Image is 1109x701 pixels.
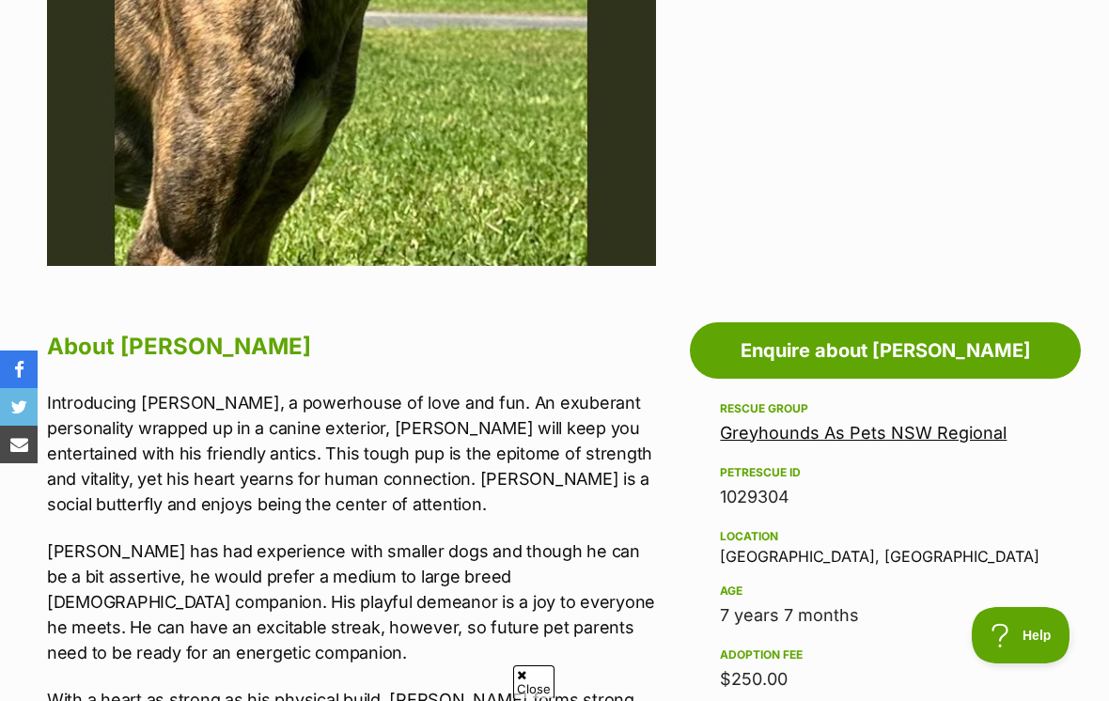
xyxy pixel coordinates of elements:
span: Close [513,665,554,698]
iframe: Help Scout Beacon - Open [972,607,1071,663]
div: 1029304 [720,484,1051,510]
div: PetRescue ID [720,465,1051,480]
div: $250.00 [720,666,1051,693]
h2: About [PERSON_NAME] [47,326,660,367]
a: Enquire about [PERSON_NAME] [690,322,1081,379]
div: Age [720,584,1051,599]
a: Greyhounds As Pets NSW Regional [720,423,1007,443]
div: [GEOGRAPHIC_DATA], [GEOGRAPHIC_DATA] [720,525,1051,565]
div: Location [720,529,1051,544]
p: [PERSON_NAME] has had experience with smaller dogs and though he can be a bit assertive, he would... [47,538,660,665]
div: Adoption fee [720,647,1051,662]
div: 7 years 7 months [720,602,1051,629]
p: Introducing [PERSON_NAME], a powerhouse of love and fun. An exuberant personality wrapped up in a... [47,390,660,517]
div: Rescue group [720,401,1051,416]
